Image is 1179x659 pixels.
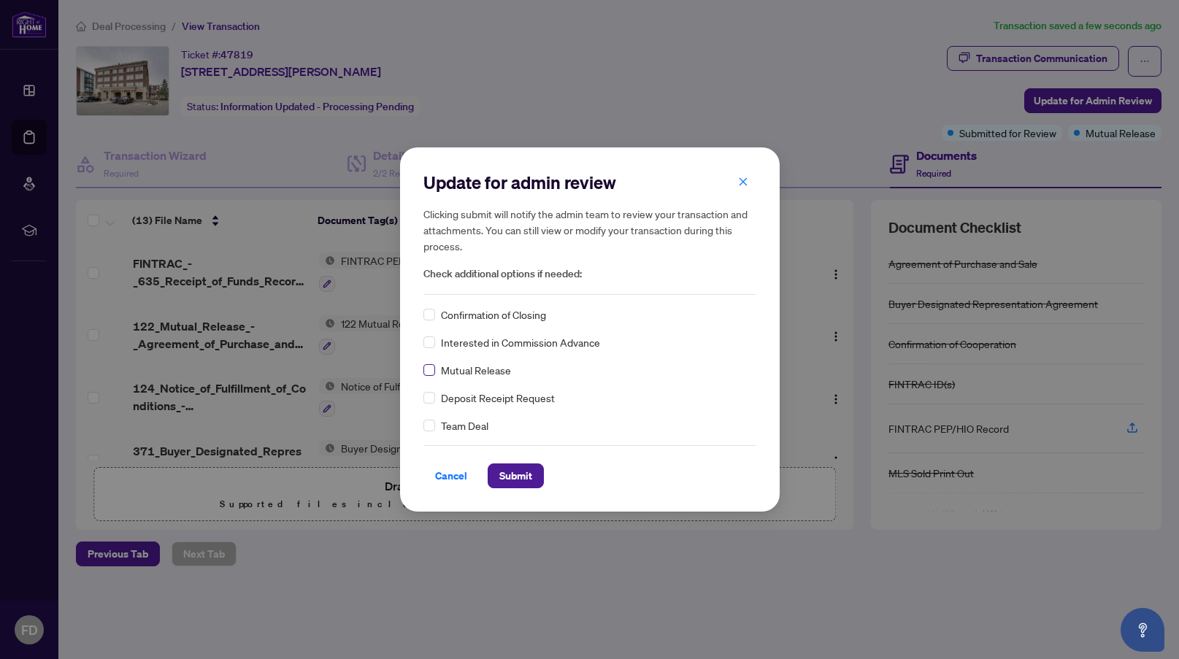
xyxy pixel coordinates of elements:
[441,334,600,350] span: Interested in Commission Advance
[423,171,756,194] h2: Update for admin review
[423,463,479,488] button: Cancel
[499,464,532,487] span: Submit
[738,177,748,187] span: close
[441,362,511,378] span: Mutual Release
[488,463,544,488] button: Submit
[423,206,756,254] h5: Clicking submit will notify the admin team to review your transaction and attachments. You can st...
[441,307,546,323] span: Confirmation of Closing
[1121,608,1164,652] button: Open asap
[441,390,555,406] span: Deposit Receipt Request
[423,266,756,282] span: Check additional options if needed:
[441,417,488,433] span: Team Deal
[435,464,467,487] span: Cancel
